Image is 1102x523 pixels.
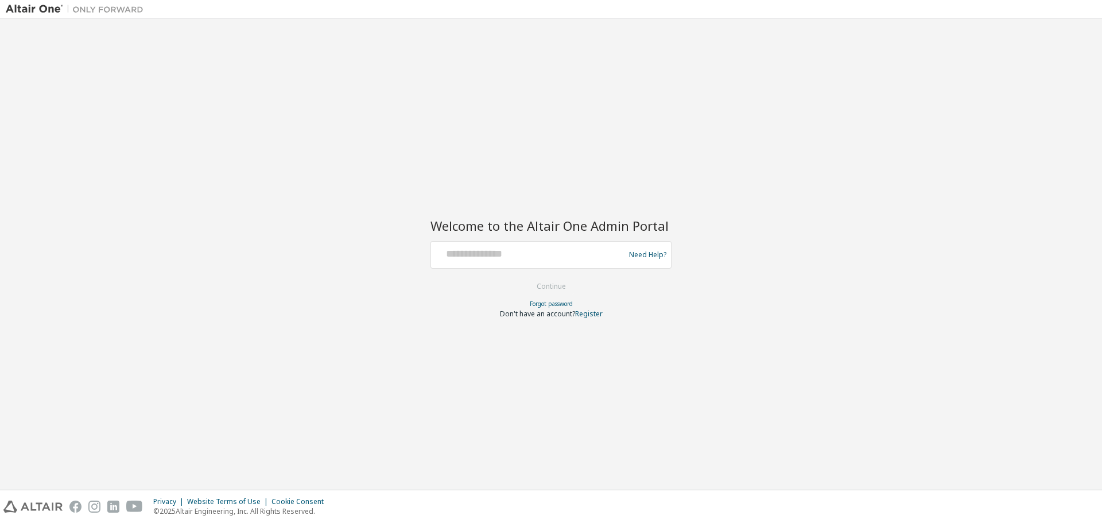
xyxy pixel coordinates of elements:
a: Register [575,309,603,319]
img: linkedin.svg [107,501,119,513]
img: youtube.svg [126,501,143,513]
p: © 2025 Altair Engineering, Inc. All Rights Reserved. [153,506,331,516]
a: Need Help? [629,254,666,255]
h2: Welcome to the Altair One Admin Portal [430,218,672,234]
a: Forgot password [530,300,573,308]
span: Don't have an account? [500,309,575,319]
img: Altair One [6,3,149,15]
img: facebook.svg [69,501,82,513]
img: instagram.svg [88,501,100,513]
div: Cookie Consent [271,497,331,506]
div: Privacy [153,497,187,506]
img: altair_logo.svg [3,501,63,513]
div: Website Terms of Use [187,497,271,506]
